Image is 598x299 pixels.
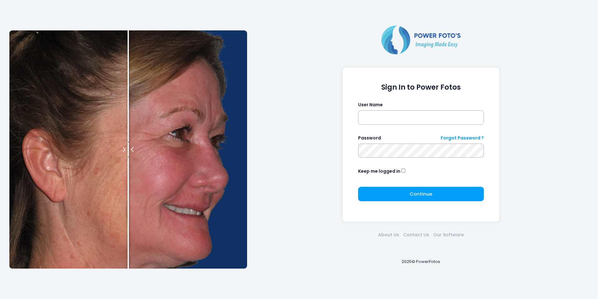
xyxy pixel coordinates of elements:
[441,135,484,141] a: Forgot Password ?
[401,232,431,238] a: Contact Us
[253,249,589,275] div: 2025© PowerFotos
[410,191,432,197] span: Continue
[379,24,463,55] img: Logo
[358,83,484,92] h1: Sign In to Power Fotos
[358,135,381,141] label: Password
[358,187,484,201] button: Continue
[358,168,400,175] label: Keep me logged in
[358,102,383,108] label: User Name
[376,232,401,238] a: About Us
[431,232,466,238] a: Our Software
